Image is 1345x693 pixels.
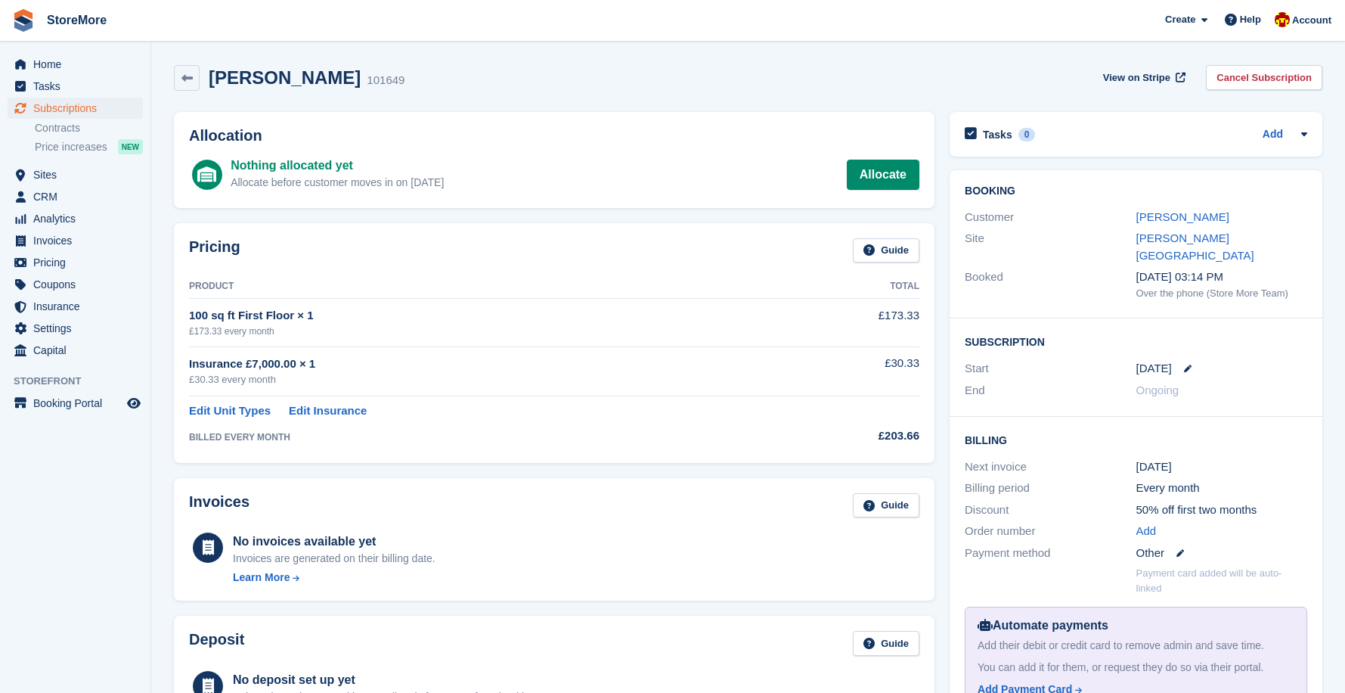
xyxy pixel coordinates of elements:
h2: Billing [965,432,1307,447]
a: [PERSON_NAME][GEOGRAPHIC_DATA] [1136,232,1254,262]
div: Nothing allocated yet [231,157,444,175]
a: Preview store [125,394,143,412]
div: End [965,382,1136,399]
a: menu [8,54,143,75]
div: You can add it for them, or request they do so via their portal. [978,660,1294,676]
th: Total [783,275,919,299]
a: menu [8,76,143,97]
div: Allocate before customer moves in on [DATE] [231,175,444,191]
a: Guide [853,493,919,518]
a: StoreMore [41,8,113,33]
span: CRM [33,186,124,207]
img: Store More Team [1275,12,1290,27]
h2: Pricing [189,238,240,263]
div: Start [965,360,1136,378]
div: Other [1136,545,1307,562]
h2: Invoices [189,493,249,518]
h2: Booking [965,185,1307,197]
div: 0 [1018,128,1036,141]
div: Billing period [965,480,1136,497]
a: menu [8,98,143,119]
span: View on Stripe [1103,70,1170,85]
a: Add [1263,126,1283,144]
time: 2025-09-05 23:00:00 UTC [1136,360,1172,378]
div: Site [965,230,1136,264]
div: BILLED EVERY MONTH [189,430,783,444]
span: Analytics [33,208,124,229]
div: Insurance £7,000.00 × 1 [189,356,783,373]
div: Automate payments [978,617,1294,635]
a: Price increases NEW [35,138,143,155]
a: menu [8,393,143,414]
a: Allocate [847,160,919,190]
a: menu [8,208,143,229]
div: Discount [965,502,1136,519]
span: Price increases [35,140,107,154]
a: menu [8,230,143,251]
h2: Subscription [965,334,1307,349]
span: Home [33,54,124,75]
a: menu [8,318,143,339]
div: £173.33 every month [189,325,783,338]
h2: [PERSON_NAME] [209,67,361,88]
div: £203.66 [783,427,919,445]
span: Booking Portal [33,393,124,414]
div: Learn More [233,570,290,586]
td: £30.33 [783,346,919,396]
div: Order number [965,523,1136,540]
a: [PERSON_NAME] [1136,210,1229,223]
a: menu [8,340,143,361]
a: View on Stripe [1097,65,1188,90]
a: menu [8,296,143,317]
div: Add their debit or credit card to remove admin and save time. [978,638,1294,654]
span: Insurance [33,296,124,317]
span: Storefront [14,374,150,389]
div: Payment method [965,545,1136,562]
div: NEW [118,139,143,154]
span: Help [1240,12,1261,27]
a: Edit Unit Types [189,402,271,420]
span: Ongoing [1136,384,1179,396]
div: No invoices available yet [233,533,435,551]
div: Every month [1136,480,1307,497]
span: Settings [33,318,124,339]
span: Coupons [33,274,124,295]
a: Learn More [233,570,435,586]
span: Tasks [33,76,124,97]
div: Over the phone (Store More Team) [1136,286,1307,301]
p: Payment card added will be auto-linked [1136,566,1307,595]
div: [DATE] [1136,458,1307,476]
a: Cancel Subscription [1206,65,1322,90]
span: Pricing [33,252,124,273]
a: Guide [853,238,919,263]
a: Add [1136,523,1157,540]
td: £173.33 [783,299,919,346]
div: Invoices are generated on their billing date. [233,551,435,567]
div: Booked [965,269,1136,300]
a: menu [8,164,143,185]
h2: Deposit [189,631,244,656]
span: Create [1165,12,1195,27]
div: Customer [965,209,1136,226]
th: Product [189,275,783,299]
div: 50% off first two months [1136,502,1307,519]
span: Sites [33,164,124,185]
a: menu [8,186,143,207]
a: menu [8,274,143,295]
div: Next invoice [965,458,1136,476]
a: Edit Insurance [289,402,367,420]
div: 100 sq ft First Floor × 1 [189,307,783,325]
a: Guide [853,631,919,656]
a: menu [8,252,143,273]
h2: Allocation [189,127,919,145]
img: stora-icon-8386f47178a22dfd0bd8f6a31ec36ba5ce8667c1dd55bd0f319d3a0aa187defe.svg [12,9,35,32]
span: Subscriptions [33,98,124,119]
span: Invoices [33,230,124,251]
span: Account [1292,13,1331,28]
a: Contracts [35,121,143,135]
span: Capital [33,340,124,361]
div: £30.33 every month [189,372,783,387]
div: 101649 [367,72,404,89]
h2: Tasks [983,128,1012,141]
div: [DATE] 03:14 PM [1136,269,1307,286]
